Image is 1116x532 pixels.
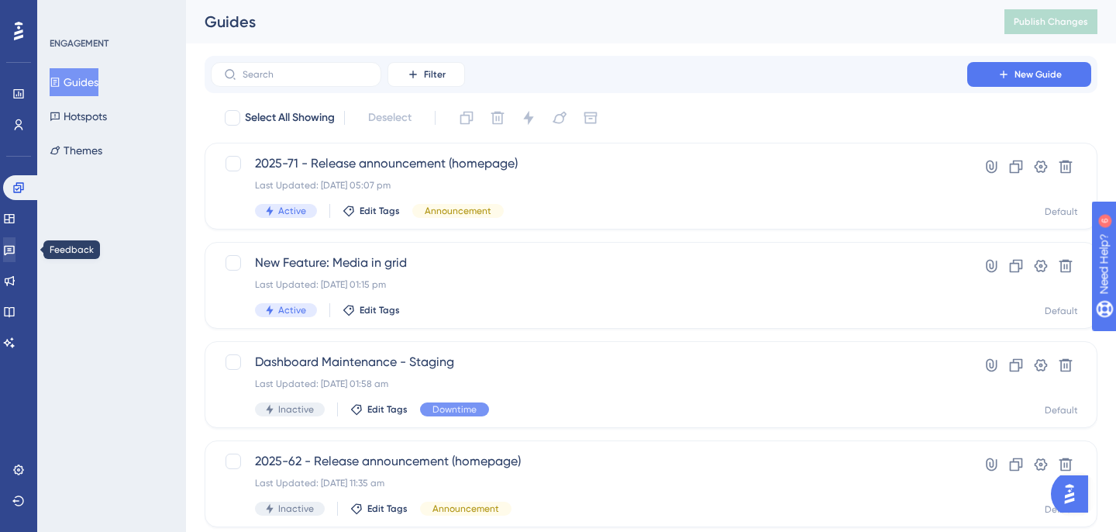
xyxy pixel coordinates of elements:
input: Search [243,69,368,80]
div: Last Updated: [DATE] 01:58 am [255,378,923,390]
span: Publish Changes [1014,16,1088,28]
button: Edit Tags [343,304,400,316]
button: Filter [387,62,465,87]
span: Inactive [278,503,314,515]
div: Guides [205,11,966,33]
button: Themes [50,136,102,164]
div: Last Updated: [DATE] 01:15 pm [255,278,923,291]
span: 2025-71 - Release announcement (homepage) [255,154,923,173]
button: Publish Changes [1004,9,1097,34]
span: Edit Tags [367,403,408,416]
div: Default [1045,404,1078,416]
span: Announcement [425,205,491,217]
button: Hotspots [50,102,107,130]
button: Edit Tags [350,403,408,416]
button: Guides [50,68,98,96]
span: Dashboard Maintenance - Staging [255,353,923,371]
span: Announcement [432,503,499,515]
span: Need Help? [36,4,97,22]
span: Active [278,304,306,316]
iframe: UserGuiding AI Assistant Launcher [1051,471,1097,517]
span: Edit Tags [360,205,400,217]
button: Deselect [354,104,425,132]
button: Edit Tags [350,503,408,515]
span: New Guide [1014,68,1062,81]
div: Default [1045,503,1078,516]
button: Edit Tags [343,205,400,217]
span: New Feature: Media in grid [255,254,923,272]
span: Filter [424,68,446,81]
div: Last Updated: [DATE] 05:07 pm [255,179,923,192]
span: Edit Tags [360,304,400,316]
span: Select All Showing [245,109,335,127]
div: Default [1045,206,1078,218]
span: Inactive [278,403,314,416]
span: Downtime [432,403,477,416]
span: 2025-62 - Release announcement (homepage) [255,452,923,471]
div: ENGAGEMENT [50,37,108,50]
span: Deselect [368,109,412,127]
span: Active [278,205,306,217]
div: 6 [108,8,112,20]
div: Default [1045,305,1078,317]
span: Edit Tags [367,503,408,515]
button: New Guide [967,62,1091,87]
div: Last Updated: [DATE] 11:35 am [255,477,923,489]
